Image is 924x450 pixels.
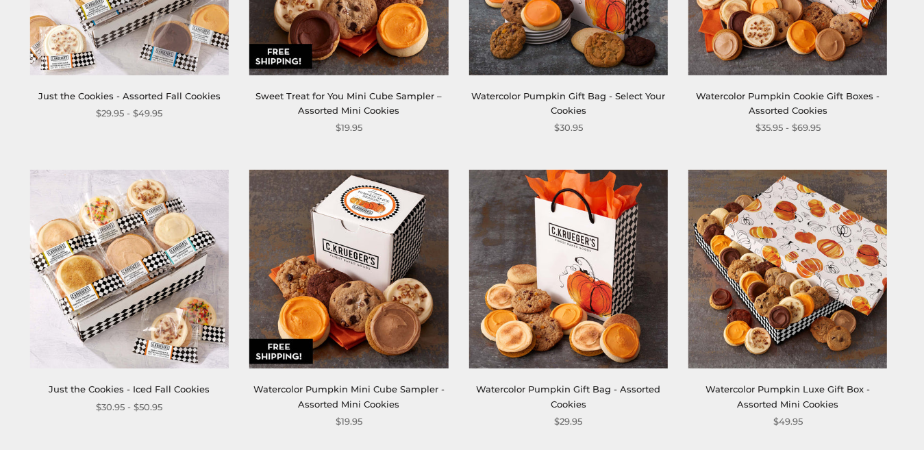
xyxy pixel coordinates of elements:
[773,414,803,429] span: $49.95
[706,384,870,409] a: Watercolor Pumpkin Luxe Gift Box - Assorted Mini Cookies
[336,414,362,429] span: $19.95
[554,121,583,135] span: $30.95
[255,90,442,116] a: Sweet Treat for You Mini Cube Sampler – Assorted Mini Cookies
[471,90,665,116] a: Watercolor Pumpkin Gift Bag - Select Your Cookies
[554,414,582,429] span: $29.95
[49,384,210,395] a: Just the Cookies - Iced Fall Cookies
[30,170,229,368] img: Just the Cookies - Iced Fall Cookies
[469,170,667,368] img: Watercolor Pumpkin Gift Bag - Assorted Cookies
[336,121,362,135] span: $19.95
[476,384,660,409] a: Watercolor Pumpkin Gift Bag - Assorted Cookies
[688,170,887,368] img: Watercolor Pumpkin Luxe Gift Box - Assorted Mini Cookies
[696,90,879,116] a: Watercolor Pumpkin Cookie Gift Boxes - Assorted Cookies
[253,384,445,409] a: Watercolor Pumpkin Mini Cube Sampler - Assorted Mini Cookies
[96,106,162,121] span: $29.95 - $49.95
[249,170,448,368] img: Watercolor Pumpkin Mini Cube Sampler - Assorted Mini Cookies
[38,90,221,101] a: Just the Cookies - Assorted Fall Cookies
[11,398,142,439] iframe: Sign Up via Text for Offers
[756,121,821,135] span: $35.95 - $69.95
